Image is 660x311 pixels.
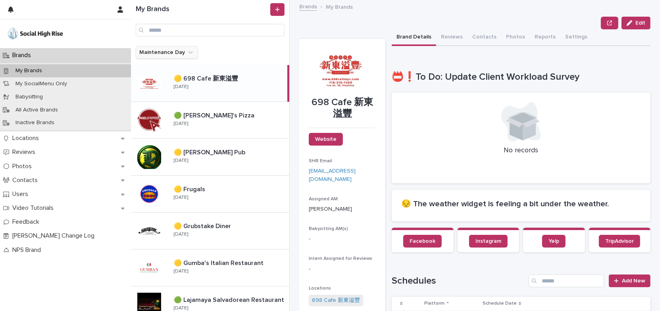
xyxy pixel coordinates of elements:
p: [DATE] [174,232,188,237]
p: [DATE] [174,305,188,311]
a: 🟡 Grubstake Diner🟡 Grubstake Diner [DATE] [131,213,289,250]
p: My Brands [9,67,48,74]
p: My Brands [326,2,353,11]
p: Babysitting [9,94,49,100]
span: Babysitting AM(s) [309,227,348,231]
p: Reviews [9,148,42,156]
p: [DATE] [174,269,188,274]
p: [DATE] [174,121,188,127]
p: Photos [9,163,38,170]
p: [PERSON_NAME] Change Log [9,232,101,240]
p: 🟡 Frugals [174,184,207,193]
span: Locations [309,286,331,291]
p: Video Tutorials [9,204,60,212]
a: 🟡 [PERSON_NAME] Pub🟡 [PERSON_NAME] Pub [DATE] [131,139,289,176]
h1: My Brands [136,5,269,14]
p: Platform [424,299,444,308]
button: Brand Details [392,29,436,46]
a: 🟡 698 Cafe 新東溢豐🟡 698 Cafe 新東溢豐 [DATE] [131,65,289,102]
p: - [309,235,376,243]
a: Instagram [469,235,508,248]
p: 🟢 Lajamaya Salvadorean Restaurant [174,295,286,304]
p: No records [401,146,641,155]
a: 🟡 Frugals🟡 Frugals [DATE] [131,176,289,213]
a: Yelp [542,235,566,248]
h1: 📛❗To Do: Update Client Workload Survey [392,71,650,83]
p: My SocialMenu Only [9,81,73,87]
span: Intern Assigned for Reviews [309,256,372,261]
p: Inactive Brands [9,119,61,126]
button: Reviews [436,29,468,46]
button: Photos [501,29,530,46]
button: Settings [560,29,592,46]
button: Edit [622,17,650,29]
a: Website [309,133,343,146]
span: TripAdvisor [605,238,634,244]
p: 🟡 [PERSON_NAME] Pub [174,147,247,156]
button: Reports [530,29,560,46]
p: 🟢 [PERSON_NAME]'s Pizza [174,110,256,119]
span: Edit [635,20,645,26]
h2: 😔 The weather widget is feeling a bit under the weather. [401,199,641,209]
p: - [309,265,376,273]
a: 🟢 [PERSON_NAME]'s Pizza🟢 [PERSON_NAME]'s Pizza [DATE] [131,102,289,139]
p: 🟡 698 Cafe 新東溢豐 [174,73,240,83]
p: NPS Brand [9,246,47,254]
p: Schedule Date [483,299,517,308]
a: Add New [609,275,650,287]
span: SHR Email [309,159,332,163]
input: Search [136,24,285,36]
p: 🟡 Gumba's Italian Restaurant [174,258,265,267]
span: Yelp [548,238,559,244]
h1: Schedules [392,275,525,287]
p: [DATE] [174,84,188,90]
p: 🟡 Grubstake Diner [174,221,233,230]
span: Facebook [410,238,435,244]
button: Contacts [468,29,501,46]
a: TripAdvisor [599,235,640,248]
span: Website [315,136,337,142]
button: Maintenance Day [136,46,198,59]
p: 698 Cafe 新東溢豐 [309,97,376,120]
p: Brands [9,52,37,59]
p: Locations [9,134,45,142]
a: Facebook [403,235,442,248]
input: Search [529,275,604,287]
img: o5DnuTxEQV6sW9jFYBBf [6,26,64,42]
p: [PERSON_NAME] [309,205,376,213]
p: Feedback [9,218,46,226]
p: [DATE] [174,158,188,163]
a: 🟡 Gumba's Italian Restaurant🟡 Gumba's Italian Restaurant [DATE] [131,250,289,286]
p: Contacts [9,177,44,184]
a: 698 Cafe 新東溢豐 [312,296,360,305]
a: [EMAIL_ADDRESS][DOMAIN_NAME] [309,168,356,182]
p: [DATE] [174,195,188,200]
span: Assigned AM [309,197,338,202]
p: Users [9,190,35,198]
span: Instagram [475,238,501,244]
a: Brands [299,2,317,11]
span: Add New [622,278,645,284]
p: All Active Brands [9,107,64,113]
